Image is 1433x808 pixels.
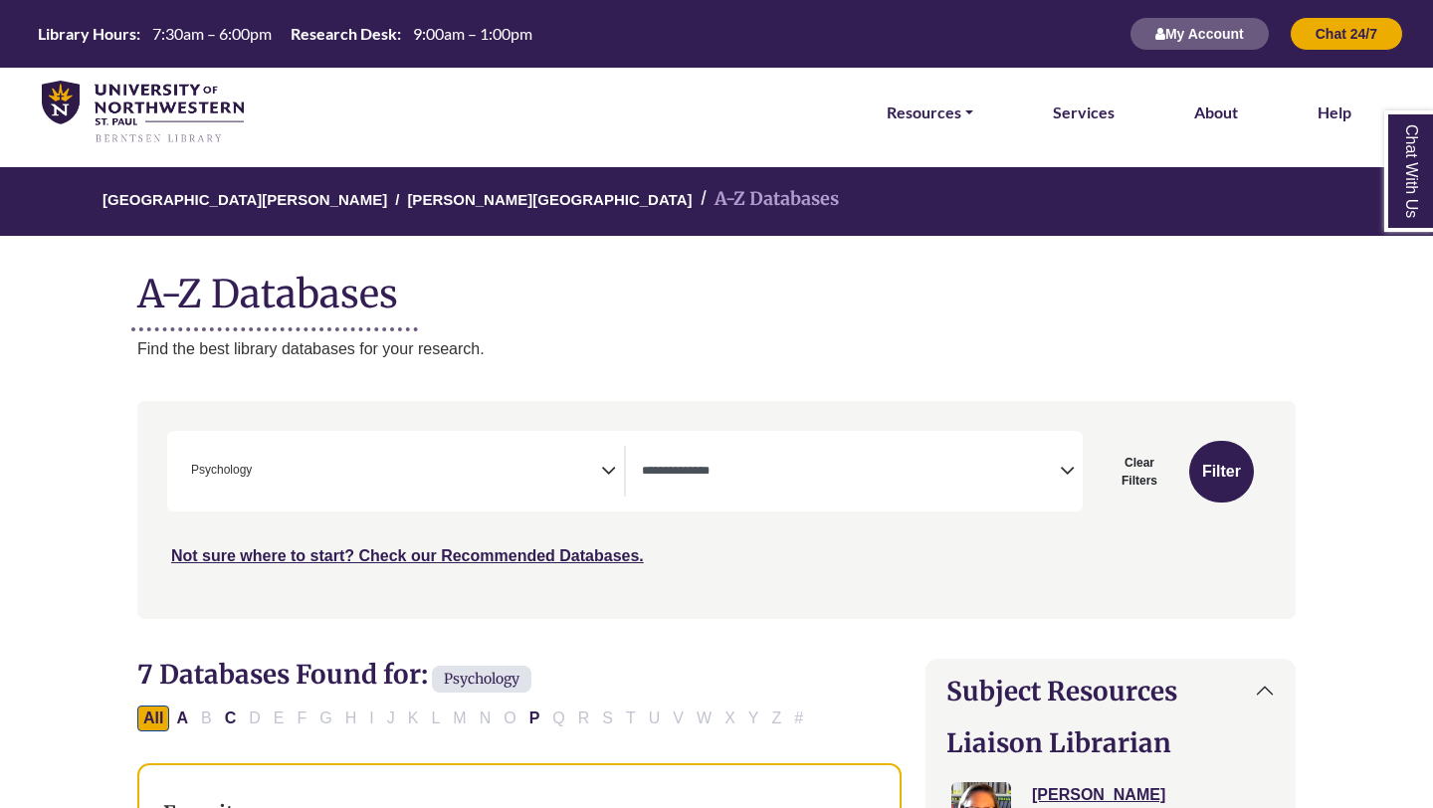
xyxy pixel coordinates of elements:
button: Chat 24/7 [1290,17,1403,51]
span: Psychology [432,666,531,693]
h2: Liaison Librarian [946,727,1275,758]
textarea: Search [256,465,265,481]
a: [PERSON_NAME] [1032,786,1165,803]
button: Subject Resources [926,660,1295,722]
a: Services [1053,100,1115,125]
div: Alpha-list to filter by first letter of database name [137,708,811,725]
span: 7 Databases Found for: [137,658,428,691]
button: Submit for Search Results [1189,441,1254,503]
nav: Search filters [137,401,1296,618]
img: library_home [42,81,244,145]
a: Help [1318,100,1351,125]
button: Filter Results P [523,706,546,731]
a: [GEOGRAPHIC_DATA][PERSON_NAME] [102,188,387,208]
a: [PERSON_NAME][GEOGRAPHIC_DATA] [407,188,692,208]
a: About [1194,100,1238,125]
li: A-Z Databases [693,185,839,214]
span: 7:30am – 6:00pm [152,24,272,43]
th: Research Desk: [283,23,402,44]
th: Library Hours: [30,23,141,44]
textarea: Search [642,465,1060,481]
button: Filter Results C [219,706,243,731]
a: Not sure where to start? Check our Recommended Databases. [171,547,644,564]
a: My Account [1129,25,1270,42]
a: Resources [887,100,973,125]
span: 9:00am – 1:00pm [413,24,532,43]
button: My Account [1129,17,1270,51]
p: Find the best library databases for your research. [137,336,1296,362]
button: Filter Results A [170,706,194,731]
button: All [137,706,169,731]
table: Hours Today [30,23,540,42]
a: Hours Today [30,23,540,46]
span: Psychology [191,461,252,480]
nav: breadcrumb [137,167,1296,236]
button: Clear Filters [1095,441,1184,503]
h1: A-Z Databases [137,256,1296,316]
a: Chat 24/7 [1290,25,1403,42]
li: Psychology [183,461,252,480]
